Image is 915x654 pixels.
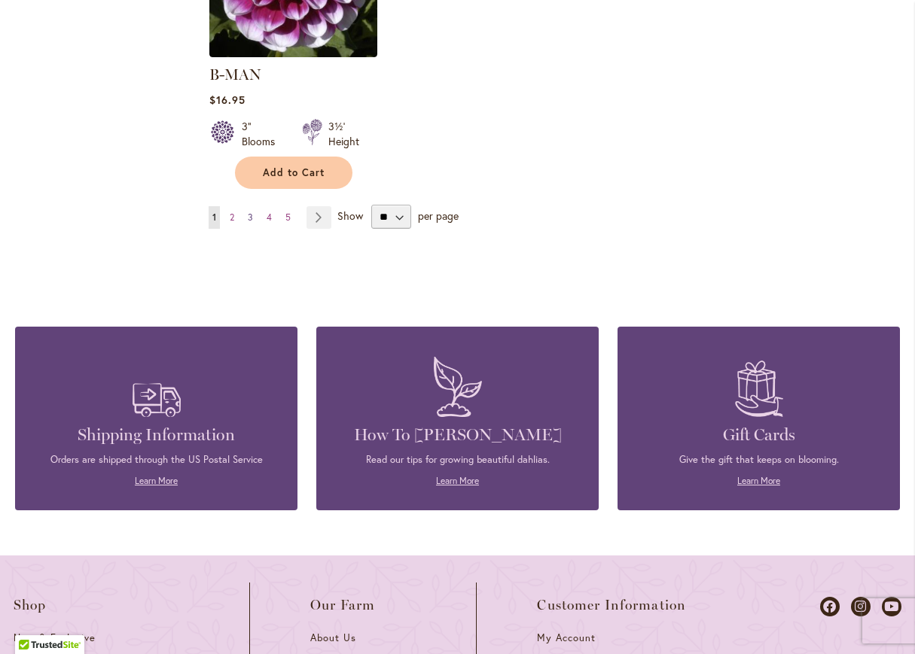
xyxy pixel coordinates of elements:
span: $16.95 [209,93,246,107]
a: B-MAN [209,65,261,84]
span: Show [337,208,363,223]
span: 1 [212,211,216,223]
h4: Shipping Information [38,424,275,446]
a: Dahlias on Youtube [882,597,901,616]
button: Add to Cart [235,157,352,189]
div: 3½' Height [328,119,359,149]
p: Give the gift that keeps on blooming. [640,453,877,467]
iframe: Launch Accessibility Center [11,601,53,643]
span: My Account [537,631,596,644]
span: About Us [310,631,356,644]
h4: How To [PERSON_NAME] [339,424,576,446]
a: Learn More [436,475,479,486]
a: 2 [226,206,238,229]
span: Customer Information [537,598,686,613]
span: per page [418,208,459,223]
a: 4 [263,206,276,229]
span: New & Exclusive [14,631,96,644]
p: Read our tips for growing beautiful dahlias. [339,453,576,467]
a: Dahlias on Facebook [820,597,840,616]
span: 2 [230,211,234,223]
a: Learn More [135,475,178,486]
a: Dahlias on Instagram [851,597,871,616]
div: 3" Blooms [242,119,284,149]
span: 4 [267,211,272,223]
p: Orders are shipped through the US Postal Service [38,453,275,467]
h4: Gift Cards [640,424,877,446]
a: 5 [282,206,294,229]
a: B-MAN [209,46,377,60]
span: Add to Cart [263,166,325,179]
span: 5 [285,211,291,223]
span: 3 [248,211,253,223]
a: 3 [244,206,257,229]
a: Learn More [737,475,780,486]
span: Our Farm [310,598,375,613]
span: Shop [14,598,47,613]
